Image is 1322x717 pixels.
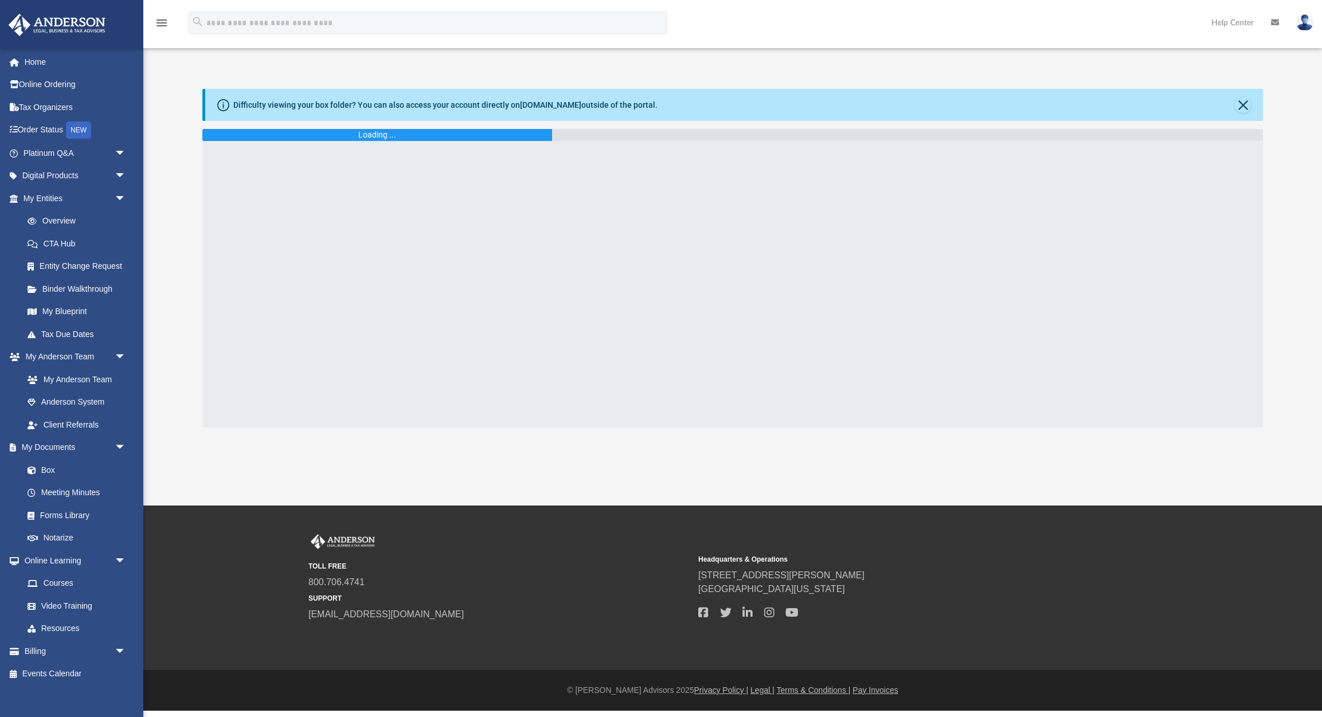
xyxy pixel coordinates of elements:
[16,572,138,595] a: Courses
[115,164,138,188] span: arrow_drop_down
[115,436,138,460] span: arrow_drop_down
[16,300,138,323] a: My Blueprint
[8,142,143,164] a: Platinum Q&Aarrow_drop_down
[8,549,138,572] a: Online Learningarrow_drop_down
[698,570,865,580] a: [STREET_ADDRESS][PERSON_NAME]
[115,346,138,369] span: arrow_drop_down
[852,685,898,695] a: Pay Invoices
[8,96,143,119] a: Tax Organizers
[1296,14,1313,31] img: User Pic
[16,617,138,640] a: Resources
[16,594,132,617] a: Video Training
[8,346,138,369] a: My Anderson Teamarrow_drop_down
[16,504,132,527] a: Forms Library
[8,436,138,459] a: My Documentsarrow_drop_down
[16,459,132,481] a: Box
[694,685,749,695] a: Privacy Policy |
[16,210,143,233] a: Overview
[1235,97,1251,113] button: Close
[16,232,143,255] a: CTA Hub
[8,119,143,142] a: Order StatusNEW
[155,22,169,30] a: menu
[8,187,143,210] a: My Entitiesarrow_drop_down
[115,640,138,663] span: arrow_drop_down
[16,527,138,550] a: Notarize
[16,255,143,278] a: Entity Change Request
[5,14,109,36] img: Anderson Advisors Platinum Portal
[358,129,396,141] div: Loading ...
[115,187,138,210] span: arrow_drop_down
[8,73,143,96] a: Online Ordering
[115,549,138,573] span: arrow_drop_down
[698,554,1080,565] small: Headquarters & Operations
[777,685,851,695] a: Terms & Conditions |
[750,685,775,695] a: Legal |
[16,368,132,391] a: My Anderson Team
[308,593,690,604] small: SUPPORT
[16,413,138,436] a: Client Referrals
[308,577,365,587] a: 800.706.4741
[698,584,845,594] a: [GEOGRAPHIC_DATA][US_STATE]
[155,16,169,30] i: menu
[8,164,143,187] a: Digital Productsarrow_drop_down
[16,277,143,300] a: Binder Walkthrough
[16,481,138,504] a: Meeting Minutes
[143,684,1322,696] div: © [PERSON_NAME] Advisors 2025
[308,534,377,549] img: Anderson Advisors Platinum Portal
[520,100,581,109] a: [DOMAIN_NAME]
[115,142,138,165] span: arrow_drop_down
[8,663,143,685] a: Events Calendar
[66,122,91,139] div: NEW
[8,50,143,73] a: Home
[16,323,143,346] a: Tax Due Dates
[8,640,143,663] a: Billingarrow_drop_down
[16,391,138,414] a: Anderson System
[233,99,658,111] div: Difficulty viewing your box folder? You can also access your account directly on outside of the p...
[191,15,204,28] i: search
[308,609,464,619] a: [EMAIL_ADDRESS][DOMAIN_NAME]
[308,561,690,571] small: TOLL FREE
